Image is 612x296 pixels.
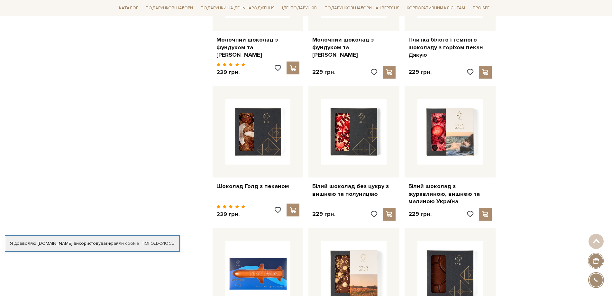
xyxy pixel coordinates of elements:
[312,210,335,218] p: 229 грн.
[216,211,246,218] p: 229 грн.
[408,183,492,205] a: Білий шоколад з журавлиною, вишнею та малиною Україна
[312,36,396,59] a: Молочний шоколад з фундуком та [PERSON_NAME]
[216,69,246,76] p: 229 грн.
[116,3,141,13] a: Каталог
[470,3,496,13] a: Про Spell
[312,183,396,198] a: Білий шоколад без цукру з вишнею та полуницею
[143,3,196,13] a: Подарункові набори
[5,241,179,246] div: Я дозволяю [DOMAIN_NAME] використовувати
[322,3,402,14] a: Подарункові набори на 1 Вересня
[216,183,300,190] a: Шоколад Голд з пеканом
[408,210,432,218] p: 229 грн.
[198,3,277,13] a: Подарунки на День народження
[404,3,468,14] a: Корпоративним клієнтам
[142,241,174,246] a: Погоджуюсь
[216,36,300,59] a: Молочний шоколад з фундуком та [PERSON_NAME]
[110,241,139,246] a: файли cookie
[279,3,319,13] a: Ідеї подарунків
[408,68,432,76] p: 229 грн.
[312,68,335,76] p: 229 грн.
[408,36,492,59] a: Плитка білого і темного шоколаду з горіхом пекан Дякую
